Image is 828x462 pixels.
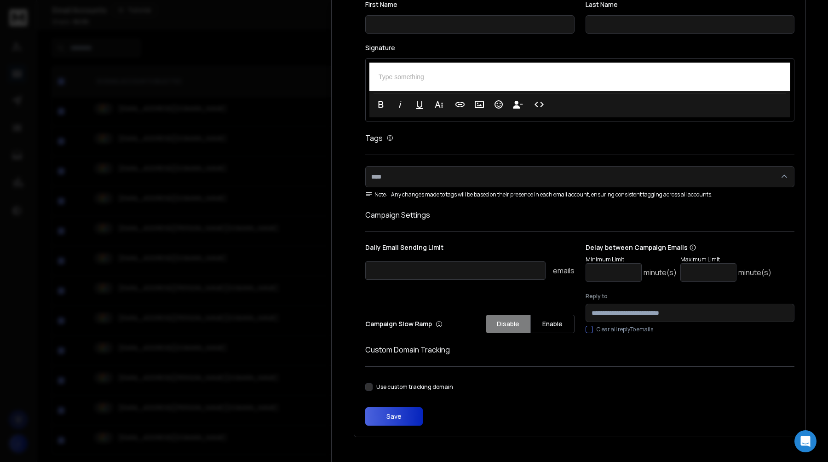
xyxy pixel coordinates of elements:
[365,344,794,355] h1: Custom Domain Tracking
[644,267,677,278] p: minute(s)
[486,315,530,333] button: Disable
[586,1,795,8] label: Last Name
[365,209,794,220] h1: Campaign Settings
[586,293,795,300] label: Reply to
[365,319,443,329] p: Campaign Slow Ramp
[365,191,794,198] div: Any changes made to tags will be based on their presence in each email account, ensuring consiste...
[372,95,390,114] button: Bold (⌘B)
[597,326,653,333] label: Clear all replyTo emails
[471,95,488,114] button: Insert Image (⌘P)
[530,315,575,333] button: Enable
[365,1,575,8] label: First Name
[411,95,428,114] button: Underline (⌘U)
[553,265,575,276] p: emails
[365,243,575,256] p: Daily Email Sending Limit
[365,133,383,144] h1: Tags
[794,430,816,452] div: Open Intercom Messenger
[376,383,453,391] label: Use custom tracking domain
[490,95,507,114] button: Emoticons
[509,95,527,114] button: Insert Unsubscribe Link
[365,407,423,426] button: Save
[680,256,771,263] p: Maximum Limit
[430,95,448,114] button: More Text
[391,95,409,114] button: Italic (⌘I)
[738,267,771,278] p: minute(s)
[530,95,548,114] button: Code View
[365,191,387,198] span: Note:
[586,243,771,252] p: Delay between Campaign Emails
[586,256,677,263] p: Minimum Limit
[365,45,794,51] label: Signature
[451,95,469,114] button: Insert Link (⌘K)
